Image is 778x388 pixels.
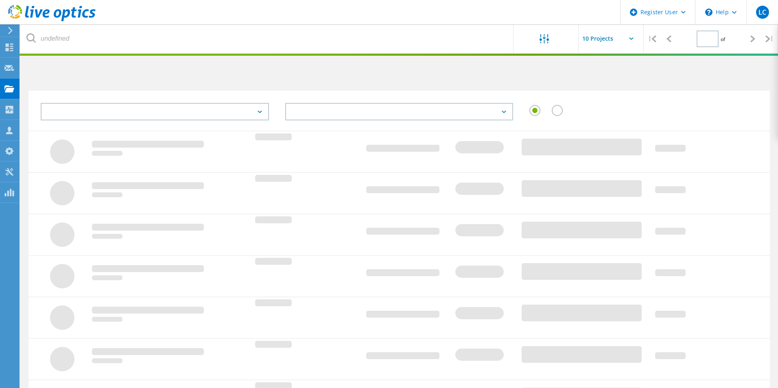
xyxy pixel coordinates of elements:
[758,9,766,15] span: LC
[761,24,778,53] div: |
[8,17,96,23] a: Live Optics Dashboard
[705,9,712,16] svg: \n
[721,36,725,43] span: of
[644,24,660,53] div: |
[20,24,514,53] input: undefined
